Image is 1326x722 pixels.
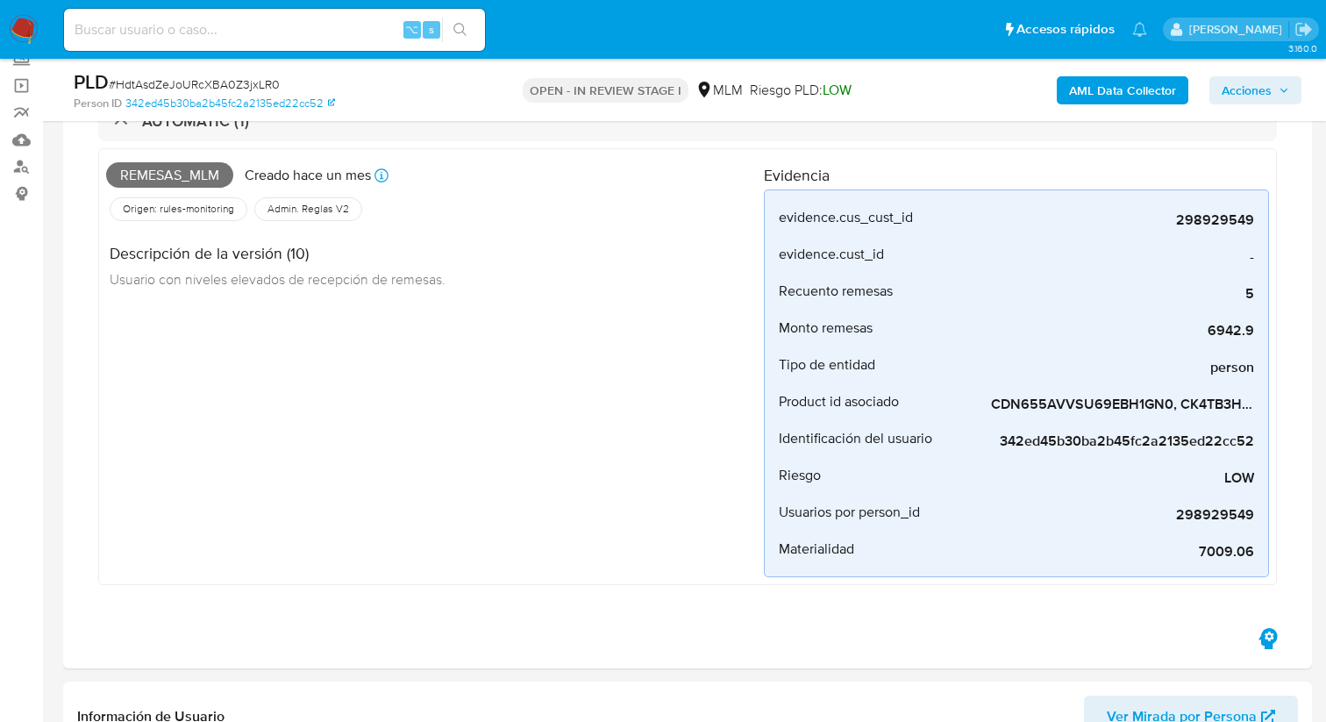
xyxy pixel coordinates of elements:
span: Remesas_mlm [106,162,233,189]
b: PLD [74,68,109,96]
h3: AUTOMATIC (1) [142,111,249,131]
span: s [429,21,434,38]
span: Usuario con niveles elevados de recepción de remesas. [110,269,446,289]
span: LOW [823,80,852,100]
span: Origen: rules-monitoring [121,202,236,216]
b: AML Data Collector [1069,76,1176,104]
p: adriana.camarilloduran@mercadolibre.com.mx [1189,21,1288,38]
button: search-icon [442,18,478,42]
p: OPEN - IN REVIEW STAGE I [523,78,688,103]
span: Accesos rápidos [1016,20,1115,39]
span: Admin. Reglas V2 [266,202,351,216]
div: MLM [695,81,743,100]
span: ⌥ [405,21,418,38]
span: # HdtAsdZeJoURcXBA0Z3jxLR0 [109,75,280,93]
h4: Descripción de la versión (10) [110,244,446,263]
span: Acciones [1222,76,1272,104]
input: Buscar usuario o caso... [64,18,485,41]
button: AML Data Collector [1057,76,1188,104]
button: Acciones [1209,76,1301,104]
a: 342ed45b30ba2b45fc2a2135ed22cc52 [125,96,335,111]
a: Notificaciones [1132,22,1147,37]
p: Creado hace un mes [245,166,371,185]
span: 3.160.0 [1288,41,1317,55]
a: Salir [1294,20,1313,39]
span: Riesgo PLD: [750,81,852,100]
b: Person ID [74,96,122,111]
